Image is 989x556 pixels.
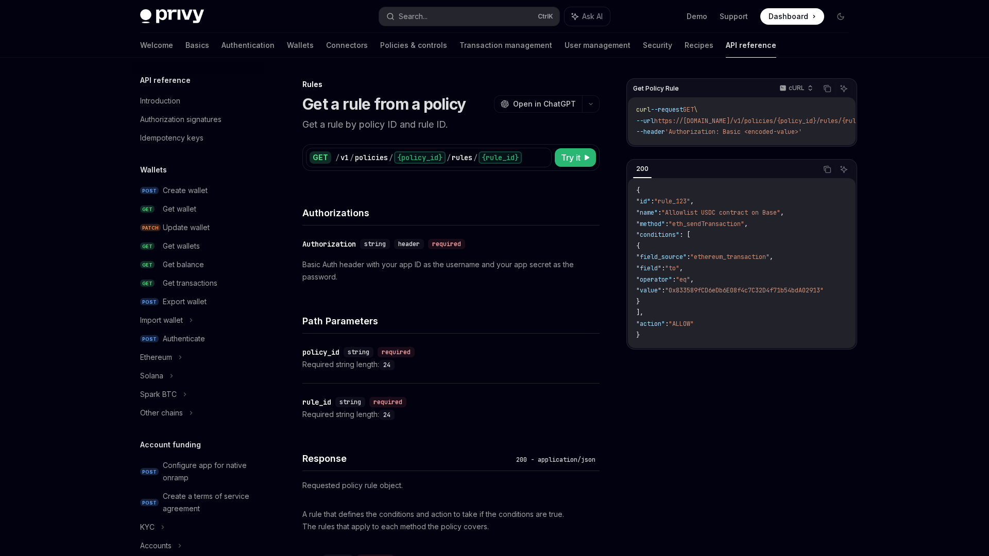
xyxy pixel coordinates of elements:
[744,220,748,228] span: ,
[163,258,204,271] div: Get balance
[379,410,395,420] code: 24
[140,33,173,58] a: Welcome
[636,264,661,272] span: "field"
[140,388,177,401] div: Spark BTC
[774,80,817,97] button: cURL
[452,152,472,163] div: rules
[302,479,600,492] p: Requested policy rule object.
[140,205,155,213] span: GET
[665,264,679,272] span: "to"
[398,240,420,248] span: header
[140,95,180,107] div: Introduction
[302,508,600,533] p: A rule that defines the conditions and action to take if the conditions are true. The rules that ...
[636,320,665,328] span: "action"
[661,286,665,294] span: :
[163,203,196,215] div: Get wallet
[364,240,386,248] span: string
[513,99,576,109] span: Open in ChatGPT
[473,152,478,163] div: /
[355,152,388,163] div: policies
[561,151,581,164] span: Try it
[287,33,314,58] a: Wallets
[636,308,643,317] span: ],
[140,540,172,552] div: Accounts
[132,274,264,292] a: GETGet transactions
[132,92,264,110] a: Introduction
[459,33,552,58] a: Transaction management
[399,10,428,23] div: Search...
[140,298,159,306] span: POST
[379,7,559,26] button: Search...CtrlK
[636,106,651,114] span: curl
[140,224,161,232] span: PATCH
[690,197,694,205] span: ,
[163,240,200,252] div: Get wallets
[369,397,406,407] div: required
[302,206,600,220] h4: Authorizations
[140,335,159,343] span: POST
[665,220,669,228] span: :
[302,117,600,132] p: Get a rule by policy ID and rule ID.
[132,255,264,274] a: GETGet balance
[555,148,596,167] button: Try it
[636,275,672,284] span: "operator"
[140,132,203,144] div: Idempotency keys
[636,208,658,217] span: "name"
[690,253,770,261] span: "ethereum_transaction"
[837,163,850,176] button: Ask AI
[310,151,331,164] div: GET
[302,314,600,328] h4: Path Parameters
[163,184,208,197] div: Create wallet
[132,129,264,147] a: Idempotency keys
[636,186,640,195] span: {
[140,468,159,476] span: POST
[821,82,834,95] button: Copy the contents from the code block
[821,163,834,176] button: Copy the contents from the code block
[132,237,264,255] a: GETGet wallets
[326,33,368,58] a: Connectors
[378,347,415,357] div: required
[726,33,776,58] a: API reference
[636,117,654,125] span: --url
[636,253,687,261] span: "field_source"
[679,264,683,272] span: ,
[394,151,446,164] div: {policy_id}
[302,95,466,113] h1: Get a rule from a policy
[132,329,264,348] a: POSTAuthenticate
[140,242,155,250] span: GET
[140,280,155,287] span: GET
[302,347,339,357] div: policy_id
[132,487,264,518] a: POSTCreate a terms of service agreement
[651,197,654,205] span: :
[654,117,874,125] span: https://[DOMAIN_NAME]/v1/policies/{policy_id}/rules/{rule_id}
[512,455,600,465] div: 200 - application/json
[636,128,665,136] span: --header
[780,208,784,217] span: ,
[140,521,155,533] div: KYC
[770,253,773,261] span: ,
[665,286,824,294] span: "0x833589fCD6eDb6E08f4c7C32D4f71b54bdA02913"
[658,208,661,217] span: :
[339,398,361,406] span: string
[140,314,183,326] div: Import wallet
[428,239,465,249] div: required
[565,7,610,26] button: Ask AI
[163,296,207,308] div: Export wallet
[163,277,217,289] div: Get transactions
[221,33,275,58] a: Authentication
[140,9,204,24] img: dark logo
[651,106,683,114] span: --request
[636,331,640,339] span: }
[140,351,172,363] div: Ethereum
[140,439,201,451] h5: Account funding
[565,33,630,58] a: User management
[302,239,356,249] div: Authorization
[389,152,393,163] div: /
[690,275,694,284] span: ,
[769,11,808,22] span: Dashboard
[636,286,661,294] span: "value"
[185,33,209,58] a: Basics
[302,451,512,465] h4: Response
[636,220,665,228] span: "method"
[132,456,264,487] a: POSTConfigure app for native onramp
